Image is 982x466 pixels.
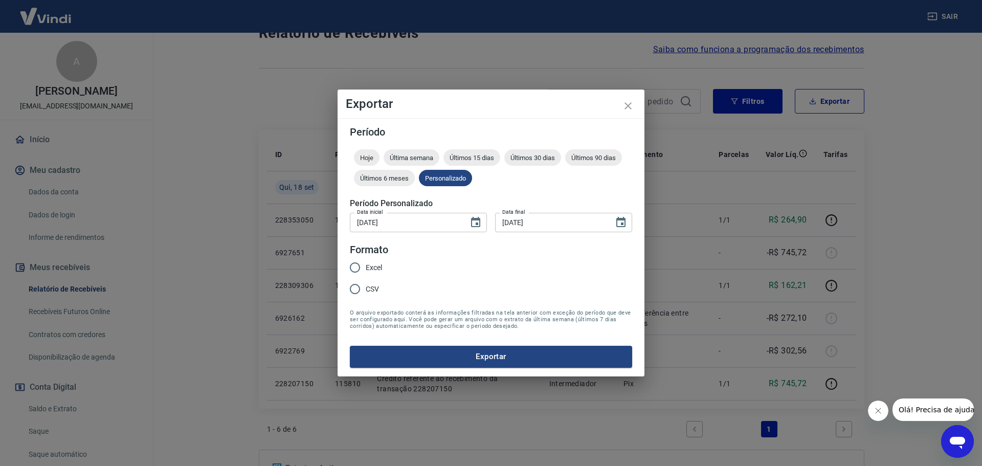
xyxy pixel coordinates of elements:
[611,212,631,233] button: Choose date, selected date is 18 de set de 2025
[354,170,415,186] div: Últimos 6 meses
[366,262,382,273] span: Excel
[465,212,486,233] button: Choose date, selected date is 18 de set de 2025
[443,149,500,166] div: Últimos 15 dias
[565,154,622,162] span: Últimos 90 dias
[868,401,888,421] iframe: Fechar mensagem
[504,154,561,162] span: Últimos 30 dias
[6,7,86,15] span: Olá! Precisa de ajuda?
[941,425,974,458] iframe: Botão para abrir a janela de mensagens
[350,198,632,209] h5: Período Personalizado
[892,398,974,421] iframe: Mensagem da empresa
[366,284,379,295] span: CSV
[419,174,472,182] span: Personalizado
[350,242,388,257] legend: Formato
[350,346,632,367] button: Exportar
[565,149,622,166] div: Últimos 90 dias
[354,149,380,166] div: Hoje
[616,94,640,118] button: close
[354,154,380,162] span: Hoje
[419,170,472,186] div: Personalizado
[350,213,461,232] input: DD/MM/YYYY
[384,149,439,166] div: Última semana
[357,208,383,216] label: Data inicial
[443,154,500,162] span: Últimos 15 dias
[504,149,561,166] div: Últimos 30 dias
[350,127,632,137] h5: Período
[502,208,525,216] label: Data final
[495,213,607,232] input: DD/MM/YYYY
[346,98,636,110] h4: Exportar
[384,154,439,162] span: Última semana
[350,309,632,329] span: O arquivo exportado conterá as informações filtradas na tela anterior com exceção do período que ...
[354,174,415,182] span: Últimos 6 meses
